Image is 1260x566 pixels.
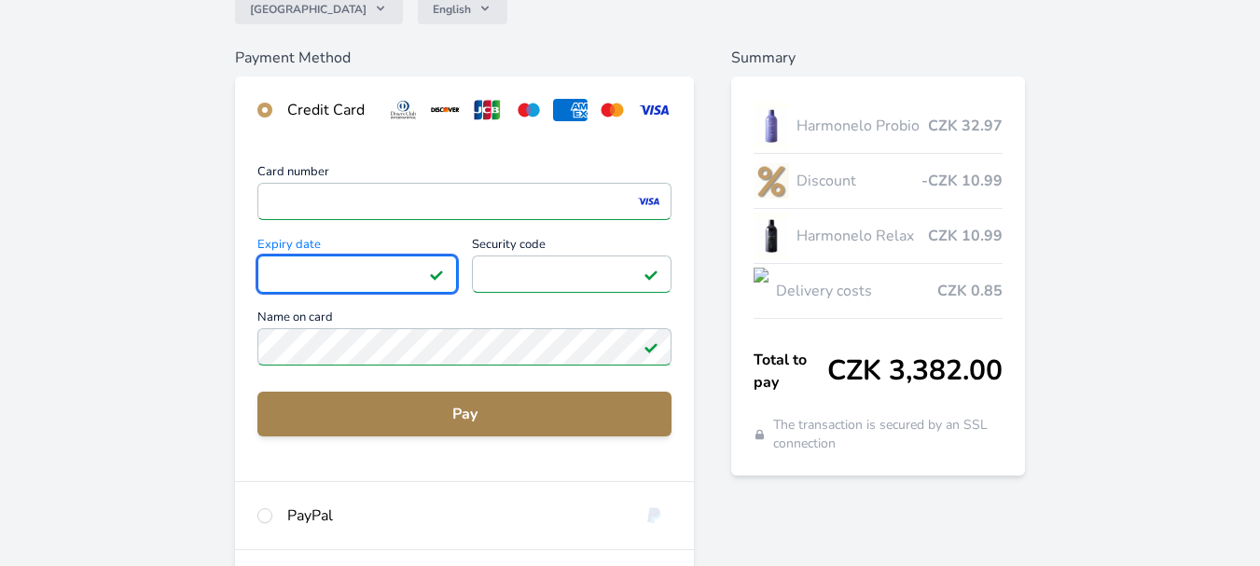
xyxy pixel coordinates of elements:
[754,158,789,204] img: discount-lo.png
[928,115,1003,137] span: CZK 32.97
[937,280,1003,302] span: CZK 0.85
[472,239,672,255] span: Security code
[235,47,694,69] h6: Payment Method
[637,504,672,527] img: paypal.svg
[257,239,457,255] span: Expiry date
[644,267,658,282] img: Field valid
[754,103,789,149] img: CLEAN_PROBIO_se_stinem_x-lo.jpg
[754,349,827,393] span: Total to pay
[470,99,505,121] img: jcb.svg
[257,311,672,328] span: Name on card
[595,99,630,121] img: mc.svg
[257,392,672,436] button: Pay
[512,99,547,121] img: maestro.svg
[637,99,672,121] img: visa.svg
[921,170,1003,192] span: -CZK 10.99
[827,354,1003,388] span: CZK 3,382.00
[272,403,657,425] span: Pay
[754,213,789,259] img: CLEAN_RELAX_se_stinem_x-lo.jpg
[796,115,928,137] span: Harmonelo Probio
[266,188,663,214] iframe: Iframe for card number
[796,170,921,192] span: Discount
[754,268,768,314] img: delivery-lo.png
[796,225,928,247] span: Harmonelo Relax
[287,504,622,527] div: PayPal
[731,47,1025,69] h6: Summary
[553,99,588,121] img: amex.svg
[776,280,937,302] span: Delivery costs
[480,261,663,287] iframe: Iframe for security code
[250,2,367,17] span: [GEOGRAPHIC_DATA]
[773,416,1003,453] span: The transaction is secured by an SSL connection
[433,2,471,17] span: English
[386,99,421,121] img: diners.svg
[429,267,444,282] img: Field valid
[257,166,672,183] span: Card number
[257,328,672,366] input: Name on cardField valid
[266,261,449,287] iframe: Iframe for expiry date
[644,339,658,354] img: Field valid
[287,99,371,121] div: Credit Card
[928,225,1003,247] span: CZK 10.99
[428,99,463,121] img: discover.svg
[636,193,661,210] img: visa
